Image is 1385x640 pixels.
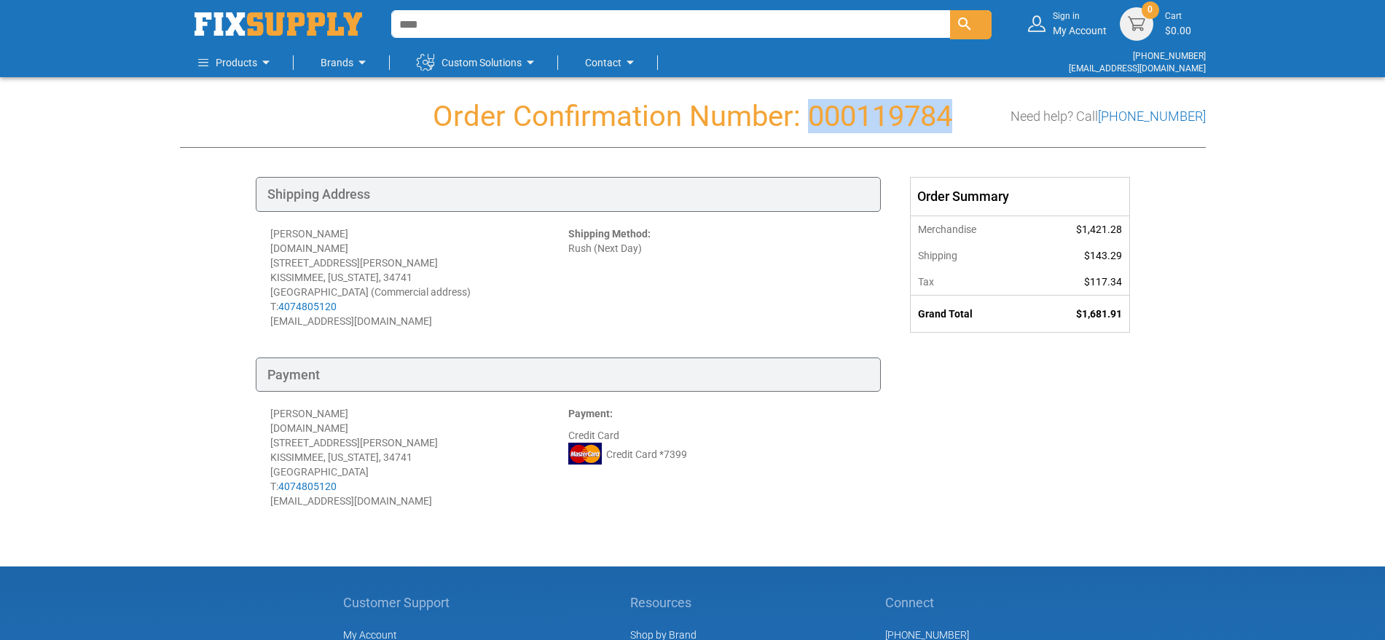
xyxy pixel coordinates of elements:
a: [EMAIL_ADDRESS][DOMAIN_NAME] [1069,63,1206,74]
span: $0.00 [1165,25,1191,36]
a: 4074805120 [278,481,337,492]
div: Credit Card [568,406,866,508]
small: Cart [1165,10,1191,23]
span: $143.29 [1084,250,1122,261]
a: store logo [195,12,362,36]
th: Shipping [911,242,1030,269]
a: 4074805120 [278,301,337,312]
span: Credit Card *7399 [606,447,687,462]
div: Shipping Address [256,177,881,212]
a: Contact [585,48,639,77]
th: Tax [911,269,1030,296]
a: Products [198,48,275,77]
span: $1,681.91 [1076,308,1122,320]
h5: Customer Support [343,596,458,610]
div: Payment [256,357,881,392]
div: My Account [1053,10,1107,37]
span: 0 [1147,4,1153,16]
span: $117.34 [1084,276,1122,288]
h3: Need help? Call [1011,109,1206,124]
strong: Payment: [568,408,613,419]
a: Brands [321,48,371,77]
div: Rush (Next Day) [568,226,866,328]
small: Sign in [1053,10,1107,23]
div: Order Summary [911,178,1129,216]
img: MC [568,443,602,465]
strong: Shipping Method: [568,228,651,240]
div: [PERSON_NAME] [DOMAIN_NAME] [STREET_ADDRESS][PERSON_NAME] KISSIMMEE, [US_STATE], 34741 [GEOGRAPHI... [270,226,568,328]
a: [PHONE_NUMBER] [1098,108,1206,124]
a: Custom Solutions [417,48,539,77]
div: [PERSON_NAME] [DOMAIN_NAME] [STREET_ADDRESS][PERSON_NAME] KISSIMMEE, [US_STATE], 34741 [GEOGRAPHI... [270,406,568,508]
h5: Connect [885,596,1043,610]
h1: Order Confirmation Number: 000119784 [180,100,1206,133]
h5: Resources [630,596,713,610]
span: $1,421.28 [1076,224,1122,235]
img: Fix Industrial Supply [195,12,362,36]
strong: Grand Total [918,308,973,320]
th: Merchandise [911,216,1030,242]
a: [PHONE_NUMBER] [1133,51,1206,61]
